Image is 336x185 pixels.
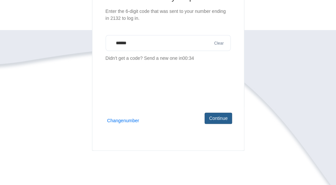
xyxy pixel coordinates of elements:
p: Enter the 6-digit code that was sent to your number ending in 2132 to log in. [106,8,231,22]
button: Changenumber [107,117,139,124]
button: Continue [205,113,232,124]
p: Didn't get a code? [106,55,231,62]
span: Send a new one in 00:34 [144,55,194,61]
button: Clear [212,40,226,47]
